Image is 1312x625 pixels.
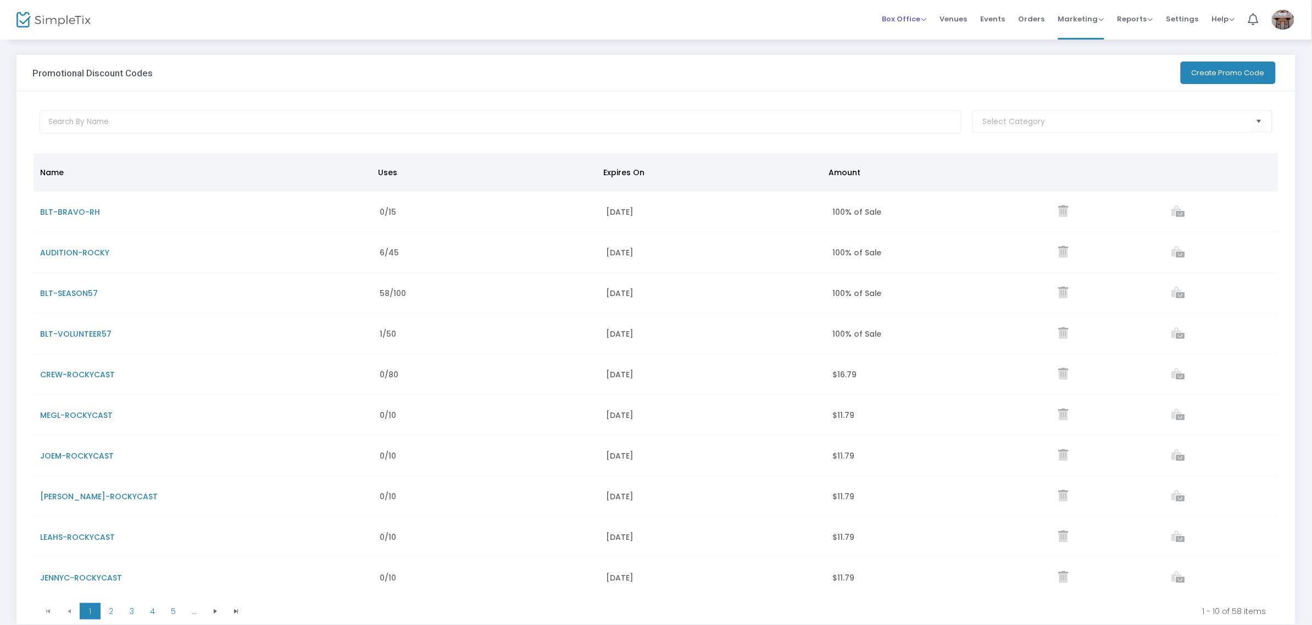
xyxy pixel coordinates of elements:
a: View list of orders which used this promo code. [1172,248,1185,259]
span: Go to the last page [226,603,247,620]
span: Page 5 [163,603,184,620]
button: Select [1251,110,1266,133]
span: 0/15 [380,207,396,217]
div: [DATE] [606,491,819,502]
input: Select Category [983,116,1252,127]
span: 0/10 [380,532,396,543]
span: Orders [1019,5,1045,33]
span: Expires On [603,167,644,178]
span: MEGL-ROCKYCAST [40,410,113,421]
span: JOEM-ROCKYCAST [40,450,114,461]
span: $11.79 [832,491,854,502]
span: 0/10 [380,572,396,583]
span: BLT-VOLUNTEER57 [40,328,112,339]
span: Venues [940,5,968,33]
span: Page 6 [184,603,205,620]
h3: Promotional Discount Codes [32,68,153,79]
a: View list of orders which used this promo code. [1172,207,1185,218]
div: [DATE] [606,532,819,543]
input: Search By Name [40,110,962,133]
span: $11.79 [832,532,854,543]
a: View list of orders which used this promo code. [1172,573,1185,584]
div: Data table [34,153,1278,598]
span: 100% of Sale [832,207,882,217]
span: Name [40,167,64,178]
a: View list of orders which used this promo code. [1172,370,1185,381]
span: 0/10 [380,410,396,421]
div: [DATE] [606,207,819,217]
a: View list of orders which used this promo code. [1172,288,1185,299]
span: BLT-SEASON57 [40,288,98,299]
span: 0/80 [380,369,398,380]
span: $11.79 [832,410,854,421]
span: 0/10 [380,450,396,461]
div: [DATE] [606,288,819,299]
span: [PERSON_NAME]-ROCKYCAST [40,491,158,502]
span: Marketing [1058,14,1104,24]
span: $11.79 [832,572,854,583]
span: 58/100 [380,288,406,299]
div: [DATE] [606,450,819,461]
a: View list of orders which used this promo code. [1172,532,1185,543]
span: Go to the next page [205,603,226,620]
span: $11.79 [832,450,854,461]
span: Page 2 [101,603,121,620]
span: LEAHS-ROCKYCAST [40,532,115,543]
span: 0/10 [380,491,396,502]
span: Box Office [882,14,927,24]
a: View list of orders which used this promo code. [1172,492,1185,503]
span: Amount [829,167,860,178]
kendo-pager-info: 1 - 10 of 58 items [254,606,1266,617]
span: Reports [1118,14,1153,24]
span: Help [1212,14,1235,24]
div: [DATE] [606,572,819,583]
button: Create Promo Code [1181,62,1276,84]
div: [DATE] [606,410,819,421]
span: Page 1 [80,603,101,620]
span: CREW-ROCKYCAST [40,369,115,380]
div: [DATE] [606,369,819,380]
span: Settings [1166,5,1199,33]
span: Events [981,5,1005,33]
a: View list of orders which used this promo code. [1172,410,1185,421]
span: JENNYC-ROCKYCAST [40,572,122,583]
a: View list of orders which used this promo code. [1172,329,1185,340]
span: Go to the last page [232,607,241,616]
div: [DATE] [606,328,819,339]
span: 100% of Sale [832,328,882,339]
span: 100% of Sale [832,288,882,299]
span: Page 4 [142,603,163,620]
span: Page 3 [121,603,142,620]
a: View list of orders which used this promo code. [1172,451,1185,462]
span: Go to the next page [211,607,220,616]
span: 1/50 [380,328,396,339]
span: $16.79 [832,369,857,380]
div: [DATE] [606,247,819,258]
span: 100% of Sale [832,247,882,258]
span: 6/45 [380,247,399,258]
span: Uses [378,167,397,178]
span: AUDITION-ROCKY [40,247,109,258]
span: BLT-BRAVO-RH [40,207,100,217]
